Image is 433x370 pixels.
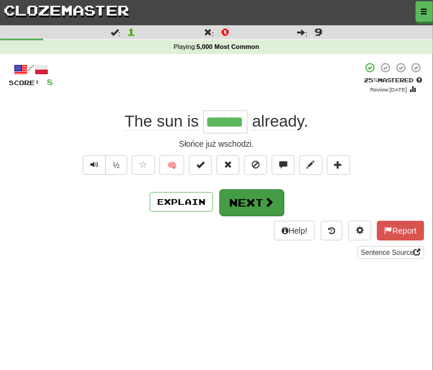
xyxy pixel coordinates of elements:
span: : [111,28,121,36]
span: 9 [314,26,322,37]
button: Set this sentence to 100% Mastered (alt+m) [189,155,212,175]
button: Edit sentence (alt+d) [299,155,322,175]
span: 8 [47,77,54,87]
button: Reset to 0% Mastered (alt+r) [216,155,240,175]
strong: 5,000 Most Common [197,43,260,50]
button: Next [219,189,284,216]
button: ½ [105,155,127,175]
button: Discuss sentence (alt+u) [272,155,295,175]
span: sun [157,112,183,131]
button: Round history (alt+y) [321,221,343,241]
span: 0 [221,26,229,37]
span: already [252,112,304,131]
button: Help! [274,221,315,241]
button: Favorite sentence (alt+f) [132,155,155,175]
span: Score: [9,79,40,86]
span: 1 [128,26,136,37]
span: The [124,112,152,131]
span: : [204,28,214,36]
button: Report [377,221,424,241]
div: / [9,62,54,77]
div: Text-to-speech controls [81,155,127,181]
span: : [297,28,307,36]
span: is [187,112,199,131]
small: Review: [DATE] [370,86,407,93]
button: Play sentence audio (ctl+space) [83,155,106,175]
a: Sentence Source [358,246,424,259]
button: 🧠 [159,155,184,175]
div: Mastered [362,76,424,84]
button: Ignore sentence (alt+i) [244,155,267,175]
div: Słońce już wschodzi. [9,138,424,150]
button: Explain [150,192,213,212]
span: . [248,112,308,131]
span: 25 % [364,77,378,83]
button: Add to collection (alt+a) [327,155,350,175]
